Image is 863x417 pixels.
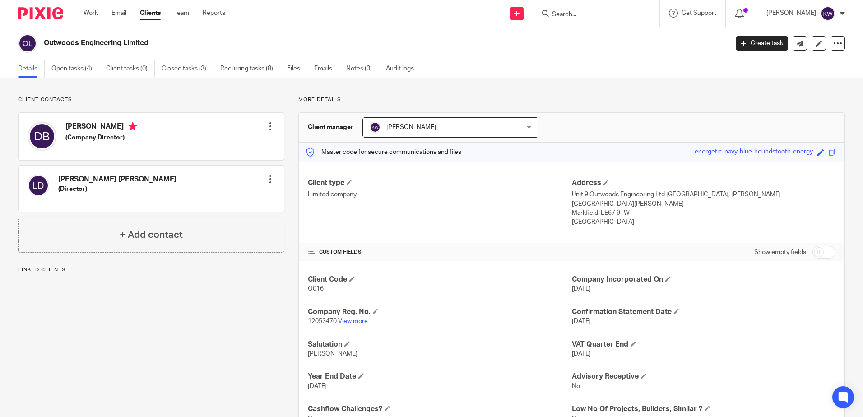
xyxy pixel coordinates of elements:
[572,383,580,389] span: No
[51,60,99,78] a: Open tasks (4)
[162,60,213,78] a: Closed tasks (3)
[308,178,571,188] h4: Client type
[106,60,155,78] a: Client tasks (0)
[314,60,339,78] a: Emails
[370,122,380,133] img: svg%3E
[572,275,835,284] h4: Company Incorporated On
[308,123,353,132] h3: Client manager
[306,148,461,157] p: Master code for secure communications and files
[128,122,137,131] i: Primary
[18,60,45,78] a: Details
[572,286,591,292] span: [DATE]
[140,9,161,18] a: Clients
[572,351,591,357] span: [DATE]
[338,318,368,324] a: View more
[346,60,379,78] a: Notes (0)
[572,307,835,317] h4: Confirmation Statement Date
[18,34,37,53] img: svg%3E
[44,38,586,48] h2: Outwoods Engineering Limited
[58,185,176,194] h5: (Director)
[28,122,56,151] img: svg%3E
[572,318,591,324] span: [DATE]
[754,248,806,257] label: Show empty fields
[572,218,835,227] p: [GEOGRAPHIC_DATA]
[308,286,324,292] span: O016
[572,208,835,218] p: Markfield, LE67 9TW
[572,372,835,381] h4: Advisory Receptive
[287,60,307,78] a: Files
[174,9,189,18] a: Team
[308,340,571,349] h4: Salutation
[572,340,835,349] h4: VAT Quarter End
[682,10,716,16] span: Get Support
[120,228,183,242] h4: + Add contact
[18,96,284,103] p: Client contacts
[308,249,571,256] h4: CUSTOM FIELDS
[308,372,571,381] h4: Year End Date
[308,307,571,317] h4: Company Reg. No.
[220,60,280,78] a: Recurring tasks (8)
[65,133,137,142] h5: (Company Director)
[308,275,571,284] h4: Client Code
[386,124,436,130] span: [PERSON_NAME]
[695,147,813,158] div: energetic-navy-blue-houndstooth-energy
[386,60,421,78] a: Audit logs
[308,318,337,324] span: 12053470
[821,6,835,21] img: svg%3E
[18,266,284,273] p: Linked clients
[84,9,98,18] a: Work
[572,404,835,414] h4: Low No Of Projects, Builders, Similar ?
[308,351,357,357] span: [PERSON_NAME]
[58,175,176,184] h4: [PERSON_NAME] [PERSON_NAME]
[308,190,571,199] p: Limited company
[203,9,225,18] a: Reports
[65,122,137,133] h4: [PERSON_NAME]
[572,190,835,208] p: Unit 9 Outwoods Engineering Ltd [GEOGRAPHIC_DATA], [PERSON_NAME][GEOGRAPHIC_DATA][PERSON_NAME]
[736,36,788,51] a: Create task
[18,7,63,19] img: Pixie
[551,11,632,19] input: Search
[308,404,571,414] h4: Cashflow Challenges?
[572,178,835,188] h4: Address
[111,9,126,18] a: Email
[308,383,327,389] span: [DATE]
[766,9,816,18] p: [PERSON_NAME]
[28,175,49,196] img: svg%3E
[298,96,845,103] p: More details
